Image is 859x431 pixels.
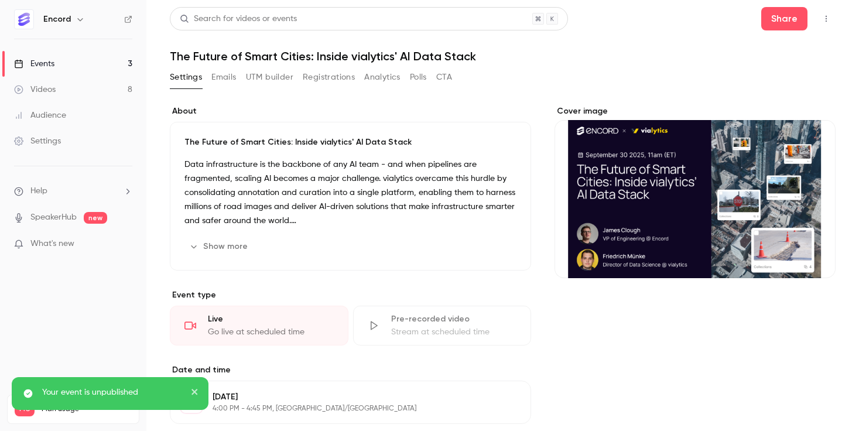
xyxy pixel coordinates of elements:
button: Settings [170,68,202,87]
div: Audience [14,110,66,121]
span: What's new [30,238,74,250]
section: Cover image [555,105,836,278]
p: 4:00 PM - 4:45 PM, [GEOGRAPHIC_DATA]/[GEOGRAPHIC_DATA] [213,404,469,413]
button: Registrations [303,68,355,87]
p: [DATE] [213,391,469,403]
button: UTM builder [246,68,293,87]
div: LiveGo live at scheduled time [170,306,348,346]
span: Help [30,185,47,197]
iframe: Noticeable Trigger [118,239,132,249]
div: Pre-recorded video [391,313,517,325]
button: Share [761,7,807,30]
img: Encord [15,10,33,29]
span: new [84,212,107,224]
li: help-dropdown-opener [14,185,132,197]
p: The Future of Smart Cities: Inside vialytics' AI Data Stack [184,136,516,148]
div: Live [208,313,334,325]
div: Go live at scheduled time [208,326,334,338]
label: About [170,105,531,117]
div: Videos [14,84,56,95]
button: close [191,386,199,401]
button: Emails [211,68,236,87]
div: Events [14,58,54,70]
div: Settings [14,135,61,147]
label: Cover image [555,105,836,117]
button: CTA [436,68,452,87]
p: Data infrastructure is the backbone of any AI team - and when pipelines are fragmented, scaling A... [184,158,516,228]
button: Polls [410,68,427,87]
a: SpeakerHub [30,211,77,224]
button: Analytics [364,68,401,87]
p: Event type [170,289,531,301]
div: Search for videos or events [180,13,297,25]
p: Your event is unpublished [42,386,183,398]
h6: Encord [43,13,71,25]
button: Show more [184,237,255,256]
h1: The Future of Smart Cities: Inside vialytics' AI Data Stack [170,49,836,63]
div: Pre-recorded videoStream at scheduled time [353,306,532,346]
label: Date and time [170,364,531,376]
div: Stream at scheduled time [391,326,517,338]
